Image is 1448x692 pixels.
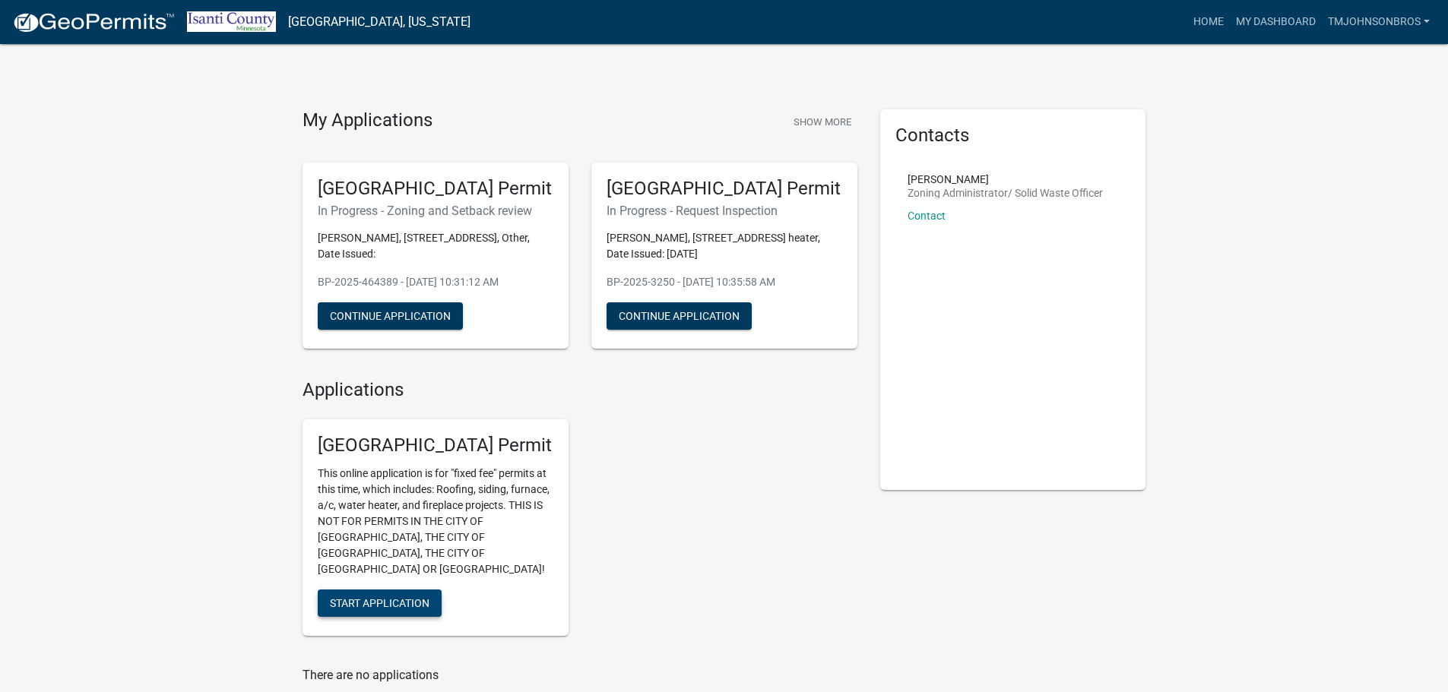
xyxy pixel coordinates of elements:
h4: My Applications [303,109,432,132]
button: Start Application [318,589,442,617]
a: TMJohnsonBros [1322,8,1436,36]
button: Show More [787,109,857,134]
h5: Contacts [895,125,1131,147]
button: Continue Application [607,302,752,330]
p: [PERSON_NAME], [STREET_ADDRESS] heater, Date Issued: [DATE] [607,230,842,262]
a: Contact [908,210,946,222]
p: [PERSON_NAME], [STREET_ADDRESS], Other, Date Issued: [318,230,553,262]
h5: [GEOGRAPHIC_DATA] Permit [318,434,553,457]
p: Zoning Administrator/ Solid Waste Officer [908,188,1103,198]
p: BP-2025-464389 - [DATE] 10:31:12 AM [318,274,553,290]
button: Continue Application [318,302,463,330]
wm-workflow-list-section: Applications [303,379,857,648]
p: BP-2025-3250 - [DATE] 10:35:58 AM [607,274,842,290]
p: There are no applications [303,666,857,684]
h5: [GEOGRAPHIC_DATA] Permit [318,178,553,200]
a: [GEOGRAPHIC_DATA], [US_STATE] [288,9,471,35]
p: This online application is for "fixed fee" permits at this time, which includes: Roofing, siding,... [318,466,553,577]
a: My Dashboard [1230,8,1322,36]
h5: [GEOGRAPHIC_DATA] Permit [607,178,842,200]
span: Start Application [330,597,429,609]
h6: In Progress - Request Inspection [607,204,842,218]
p: [PERSON_NAME] [908,174,1103,185]
h6: In Progress - Zoning and Setback review [318,204,553,218]
h4: Applications [303,379,857,401]
a: Home [1187,8,1230,36]
img: Isanti County, Minnesota [187,11,276,32]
